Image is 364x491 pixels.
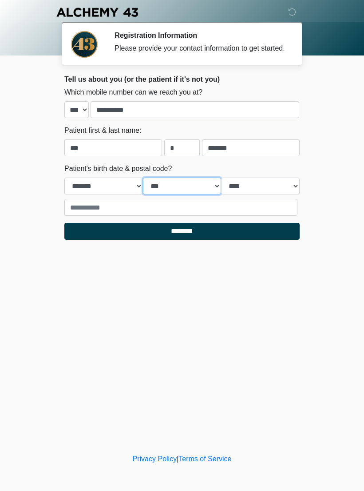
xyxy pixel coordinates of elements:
[64,87,202,98] label: Which mobile number can we reach you at?
[133,455,177,463] a: Privacy Policy
[64,163,172,174] label: Patient's birth date & postal code?
[71,31,98,58] img: Agent Avatar
[177,455,178,463] a: |
[115,43,286,54] div: Please provide your contact information to get started.
[64,75,300,83] h2: Tell us about you (or the patient if it's not you)
[115,31,286,40] h2: Registration Information
[64,125,141,136] label: Patient first & last name:
[178,455,231,463] a: Terms of Service
[55,7,139,18] img: Alchemy 43 Logo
